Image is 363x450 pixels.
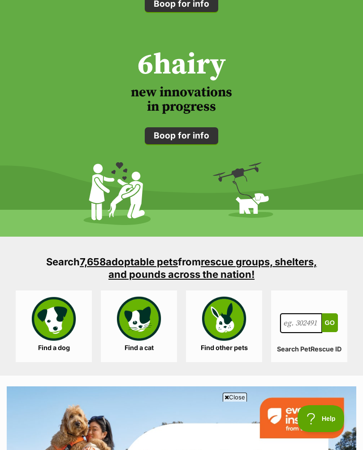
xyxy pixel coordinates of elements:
[298,405,345,432] iframe: Help Scout Beacon - Open
[7,85,356,114] h3: new innovations in progress
[145,127,218,144] a: Boop for info
[7,45,356,85] h2: hairy
[38,255,325,281] h3: Search from
[80,256,178,268] a: 7,658adoptable pets
[186,290,262,362] a: Find other pets
[138,47,153,83] span: 6
[16,290,92,362] a: Find a dog
[280,313,322,333] input: eg. 302491
[322,313,338,332] button: Go
[18,405,345,446] iframe: Advertisement
[108,256,317,280] a: rescue groups, shelters, and pounds across the nation!
[223,393,247,402] span: Close
[271,346,347,353] label: Search PetRescue ID
[101,290,177,362] a: Find a cat
[80,256,106,268] span: 7,658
